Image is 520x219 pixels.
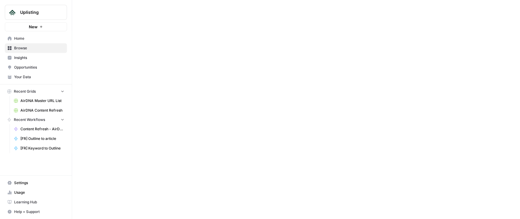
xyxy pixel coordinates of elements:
span: Browse [14,45,64,51]
span: Content Refresh - AirDNA [20,126,64,132]
a: AirDNA Master URL List [11,96,67,106]
a: Browse [5,43,67,53]
span: AirDNA Content Refresh [20,108,64,113]
a: Opportunities [5,63,67,72]
span: Help + Support [14,209,64,214]
span: [FR] Outline to article [20,136,64,141]
span: Home [14,36,64,41]
span: Settings [14,180,64,186]
span: New [29,24,38,30]
button: Help + Support [5,207,67,217]
a: Your Data [5,72,67,82]
span: [FR] Keyword to Outline [20,146,64,151]
a: Home [5,34,67,43]
button: Workspace: Uplisting [5,5,67,20]
span: Learning Hub [14,199,64,205]
span: Recent Grids [14,89,36,94]
a: [FR] Keyword to Outline [11,143,67,153]
a: AirDNA Content Refresh [11,106,67,115]
span: Opportunities [14,65,64,70]
button: Recent Grids [5,87,67,96]
img: Uplisting Logo [7,7,18,18]
button: New [5,22,67,31]
span: AirDNA Master URL List [20,98,64,103]
a: [FR] Outline to article [11,134,67,143]
span: Usage [14,190,64,195]
span: Insights [14,55,64,60]
a: Usage [5,188,67,197]
a: Learning Hub [5,197,67,207]
a: Insights [5,53,67,63]
a: Settings [5,178,67,188]
span: Your Data [14,74,64,80]
a: Content Refresh - AirDNA [11,124,67,134]
button: Recent Workflows [5,115,67,124]
span: Uplisting [20,9,56,15]
span: Recent Workflows [14,117,45,122]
